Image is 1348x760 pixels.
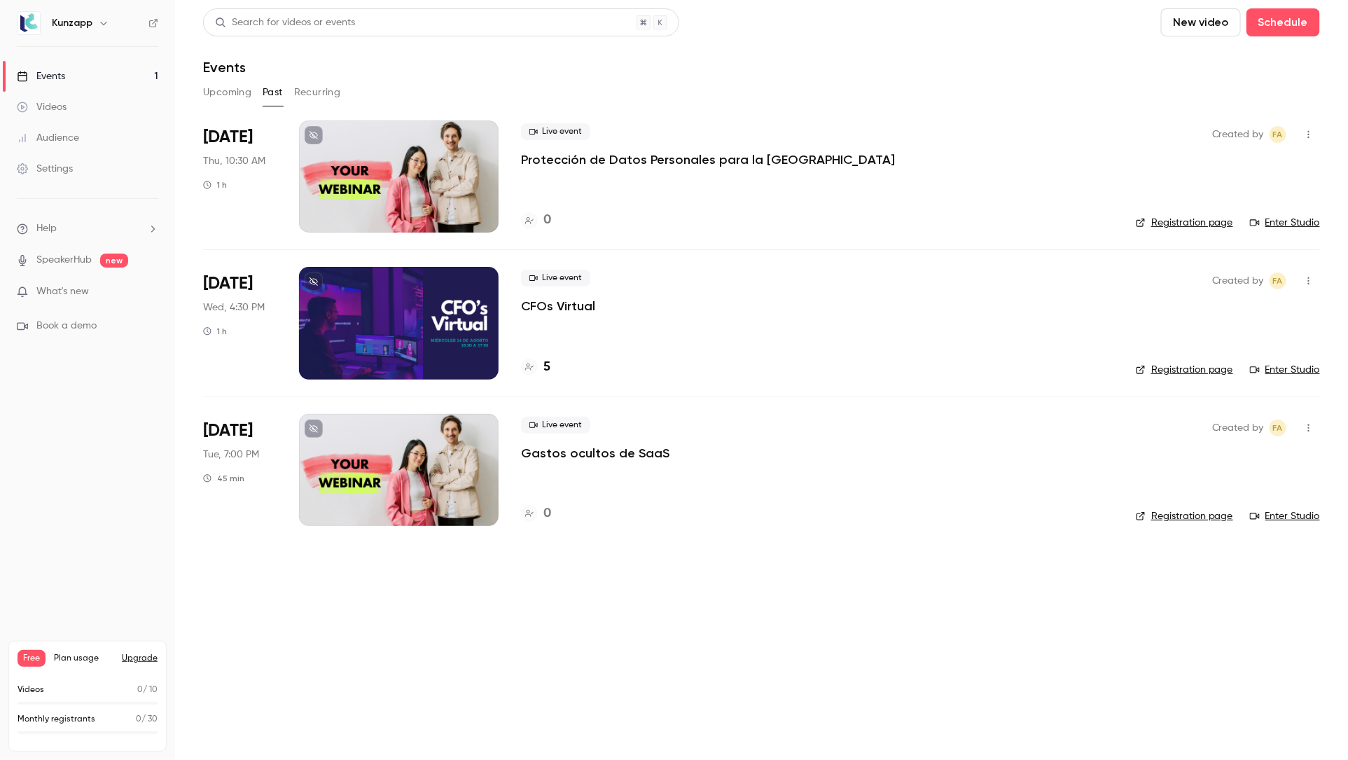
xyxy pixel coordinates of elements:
[100,254,128,268] span: new
[543,358,550,377] h4: 5
[54,653,113,664] span: Plan usage
[1136,216,1233,230] a: Registration page
[52,16,92,30] h6: Kunzapp
[17,162,73,176] div: Settings
[521,298,595,315] a: CFOs Virtual
[1273,126,1283,143] span: FA
[137,684,158,696] p: / 10
[203,179,227,191] div: 1 h
[36,284,89,299] span: What's new
[203,326,227,337] div: 1 h
[141,286,158,298] iframe: Noticeable Trigger
[18,650,46,667] span: Free
[203,272,253,295] span: [DATE]
[17,131,79,145] div: Audience
[203,267,277,379] div: Aug 14 Wed, 4:30 PM (America/Santiago)
[1270,420,1286,436] span: Francisco Abarca
[521,123,590,140] span: Live event
[137,686,143,694] span: 0
[1136,509,1233,523] a: Registration page
[1273,272,1283,289] span: FA
[203,126,253,148] span: [DATE]
[17,100,67,114] div: Videos
[1136,363,1233,377] a: Registration page
[294,81,341,104] button: Recurring
[1212,272,1264,289] span: Created by
[203,473,244,484] div: 45 min
[18,713,95,726] p: Monthly registrants
[215,15,355,30] div: Search for videos or events
[18,12,40,34] img: Kunzapp
[521,151,895,168] a: Protección de Datos Personales para la [GEOGRAPHIC_DATA]
[36,319,97,333] span: Book a demo
[203,154,265,168] span: Thu, 10:30 AM
[18,684,44,696] p: Videos
[203,420,253,442] span: [DATE]
[521,270,590,286] span: Live event
[1250,216,1320,230] a: Enter Studio
[203,59,246,76] h1: Events
[1250,509,1320,523] a: Enter Studio
[36,221,57,236] span: Help
[543,504,551,523] h4: 0
[122,653,158,664] button: Upgrade
[203,414,277,526] div: Apr 2 Tue, 7:00 PM (America/Santiago)
[1161,8,1241,36] button: New video
[1250,363,1320,377] a: Enter Studio
[203,300,265,315] span: Wed, 4:30 PM
[1273,420,1283,436] span: FA
[1212,126,1264,143] span: Created by
[203,448,259,462] span: Tue, 7:00 PM
[521,358,550,377] a: 5
[521,211,551,230] a: 0
[263,81,283,104] button: Past
[1212,420,1264,436] span: Created by
[136,715,141,724] span: 0
[36,253,92,268] a: SpeakerHub
[1270,272,1286,289] span: Francisco Abarca
[203,120,277,233] div: Oct 3 Thu, 10:30 AM (America/Santiago)
[203,81,251,104] button: Upcoming
[521,445,669,462] a: Gastos ocultos de SaaS
[521,417,590,434] span: Live event
[136,713,158,726] p: / 30
[1270,126,1286,143] span: Francisco Abarca
[543,211,551,230] h4: 0
[17,69,65,83] div: Events
[1246,8,1320,36] button: Schedule
[17,221,158,236] li: help-dropdown-opener
[521,504,551,523] a: 0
